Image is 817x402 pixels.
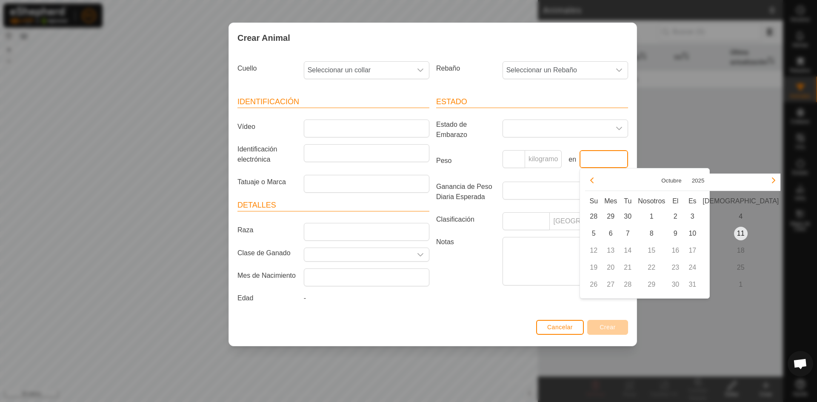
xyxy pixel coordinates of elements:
font: [GEOGRAPHIC_DATA] [553,217,624,225]
td: 9 [667,225,684,242]
div: Elija fecha [580,168,710,299]
font: Cuello [237,65,257,72]
button: Mes próximo [767,174,780,187]
font: Cancelar [547,324,573,331]
td: 25 [701,259,780,276]
td: 20 [602,259,619,276]
div: disparador desplegable [611,120,628,137]
font: 5 [592,230,596,237]
td: 17 [684,242,701,259]
button: Elija el año [688,176,708,185]
font: 11 [737,230,745,237]
button: Cancelar [536,320,584,335]
td: 5 [585,225,602,242]
font: Mes de Nacimiento [237,272,296,279]
td: 26 [585,276,602,293]
font: Crear Animal [237,33,290,43]
span: Seleccionar un collar [304,62,412,79]
font: Su [589,197,598,205]
font: 28 [590,213,597,220]
font: Estado de Embarazo [436,121,467,138]
font: kilogramo [528,155,558,163]
font: 9 [674,230,677,237]
font: 4 [739,213,743,220]
font: Clasificación [436,216,474,223]
font: Seleccionar un collar [308,66,371,74]
div: disparador desplegable [412,248,429,261]
td: 30 [619,208,636,225]
font: Detalles [237,201,276,209]
span: Seleccionar un Rebaño [503,62,611,79]
font: 29 [607,213,614,220]
td: 3 [684,208,701,225]
font: Nosotros [638,197,665,205]
font: Estado [436,97,467,106]
td: 8 [636,225,667,242]
td: 29 [636,276,667,293]
td: 28 [619,276,636,293]
div: disparador desplegable [412,62,429,79]
font: Identificación [237,97,299,106]
font: Mes [604,197,617,205]
td: 10 [684,225,701,242]
td: 15 [636,242,667,259]
td: 13 [602,242,619,259]
td: 21 [619,259,636,276]
font: 2025 [692,177,705,184]
td: 23 [667,259,684,276]
td: 19 [585,259,602,276]
font: - [304,294,306,302]
td: 16 [667,242,684,259]
td: 1 [701,276,780,293]
font: Tu [624,197,631,205]
td: 11 [701,225,780,242]
td: 2 [667,208,684,225]
font: [DEMOGRAPHIC_DATA] [703,197,779,205]
font: Ganancia de Peso Diaria Esperada [436,183,492,200]
font: 30 [624,213,631,220]
font: Edad [237,294,253,302]
button: Elija mes [658,176,685,185]
font: Crear [600,324,616,331]
font: 10 [688,230,696,237]
font: Raza [237,226,253,234]
td: 31 [684,276,701,293]
td: 29 [602,208,619,225]
input: Seleccione o ingrese una Clase de Ganado [304,248,412,261]
td: 27 [602,276,619,293]
font: 3 [691,213,694,220]
td: 1 [636,208,667,225]
td: 18 [701,242,780,259]
font: Tatuaje o Marca [237,178,286,185]
button: Crear [587,320,628,335]
td: 14 [619,242,636,259]
font: 6 [609,230,613,237]
font: 8 [650,230,654,237]
font: 1 [650,213,654,220]
font: Rebaño [436,65,460,72]
font: Octubre [661,177,681,184]
font: en [568,156,576,163]
td: 7 [619,225,636,242]
font: Identificación electrónica [237,145,277,163]
td: 6 [602,225,619,242]
font: Es [688,197,697,205]
td: 30 [667,276,684,293]
div: disparador desplegable [611,62,628,79]
font: 7 [626,230,630,237]
td: 4 [701,208,780,225]
td: 22 [636,259,667,276]
font: El [672,197,678,205]
td: 12 [585,242,602,259]
font: Vídeo [237,123,255,130]
td: 24 [684,259,701,276]
font: Clase de Ganado [237,249,291,257]
font: Notas [436,238,454,245]
div: Chat abierto [788,351,813,376]
font: 2 [674,213,677,220]
td: 28 [585,208,602,225]
font: Seleccionar un Rebaño [506,66,577,74]
button: Mes anterior [585,174,599,187]
font: Peso [436,157,451,164]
